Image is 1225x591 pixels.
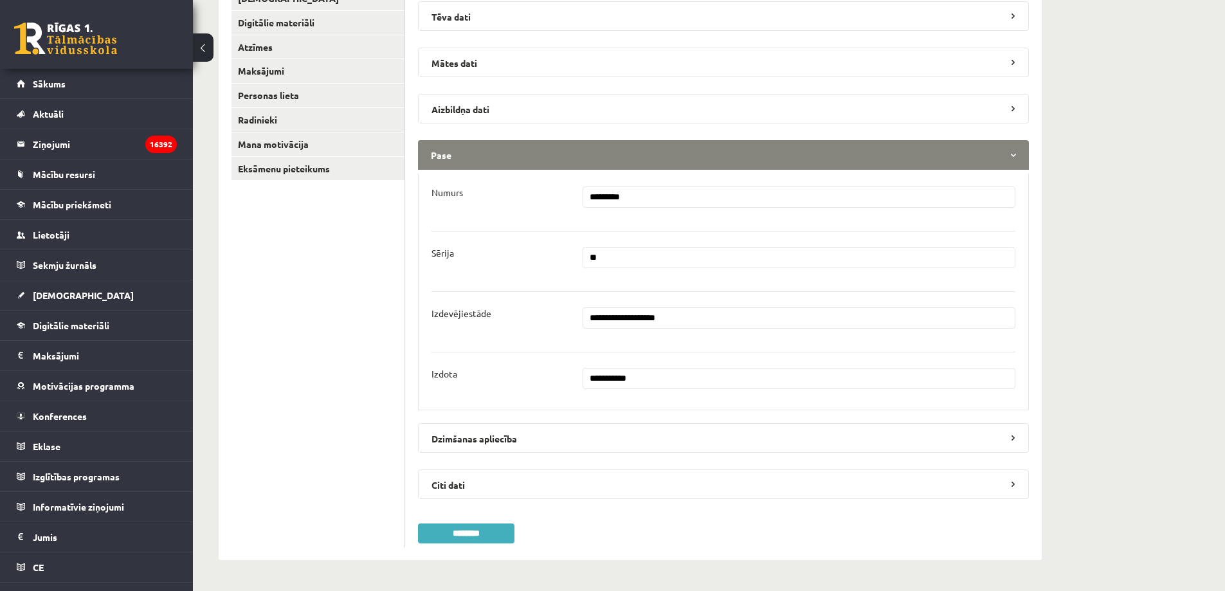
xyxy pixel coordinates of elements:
a: Maksājumi [231,59,404,83]
a: Mana motivācija [231,132,404,156]
a: Mācību resursi [17,159,177,189]
a: Eklase [17,432,177,461]
a: Maksājumi [17,341,177,370]
p: Izdevējiestāde [431,307,491,319]
a: Eksāmenu pieteikums [231,157,404,181]
a: Atzīmes [231,35,404,59]
a: Izglītības programas [17,462,177,491]
a: Digitālie materiāli [231,11,404,35]
a: Sākums [17,69,177,98]
legend: Dzimšanas apliecība [418,423,1029,453]
a: Sekmju žurnāls [17,250,177,280]
span: Eklase [33,441,60,452]
legend: Maksājumi [33,341,177,370]
span: Motivācijas programma [33,380,134,392]
a: Konferences [17,401,177,431]
span: CE [33,561,44,573]
a: Digitālie materiāli [17,311,177,340]
a: Rīgas 1. Tālmācības vidusskola [14,23,117,55]
a: Informatīvie ziņojumi [17,492,177,522]
span: Digitālie materiāli [33,320,109,331]
legend: Ziņojumi [33,129,177,159]
p: Sērija [431,247,454,259]
a: Aktuāli [17,99,177,129]
legend: Aizbildņa dati [418,94,1029,123]
span: Mācību resursi [33,168,95,180]
legend: Pase [418,140,1029,170]
a: Personas lieta [231,84,404,107]
a: Jumis [17,522,177,552]
a: [DEMOGRAPHIC_DATA] [17,280,177,310]
a: Mācību priekšmeti [17,190,177,219]
span: Jumis [33,531,57,543]
span: Mācību priekšmeti [33,199,111,210]
a: Ziņojumi16392 [17,129,177,159]
span: Informatīvie ziņojumi [33,501,124,513]
span: Sākums [33,78,66,89]
i: 16392 [145,136,177,153]
legend: Tēva dati [418,1,1029,31]
span: Lietotāji [33,229,69,241]
legend: Mātes dati [418,48,1029,77]
span: Sekmju žurnāls [33,259,96,271]
a: Radinieki [231,108,404,132]
p: Numurs [431,186,463,198]
span: [DEMOGRAPHIC_DATA] [33,289,134,301]
span: Konferences [33,410,87,422]
p: Izdota [431,368,457,379]
span: Aktuāli [33,108,64,120]
a: Lietotāji [17,220,177,250]
span: Izglītības programas [33,471,120,482]
a: Motivācijas programma [17,371,177,401]
legend: Citi dati [418,469,1029,499]
a: CE [17,552,177,582]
